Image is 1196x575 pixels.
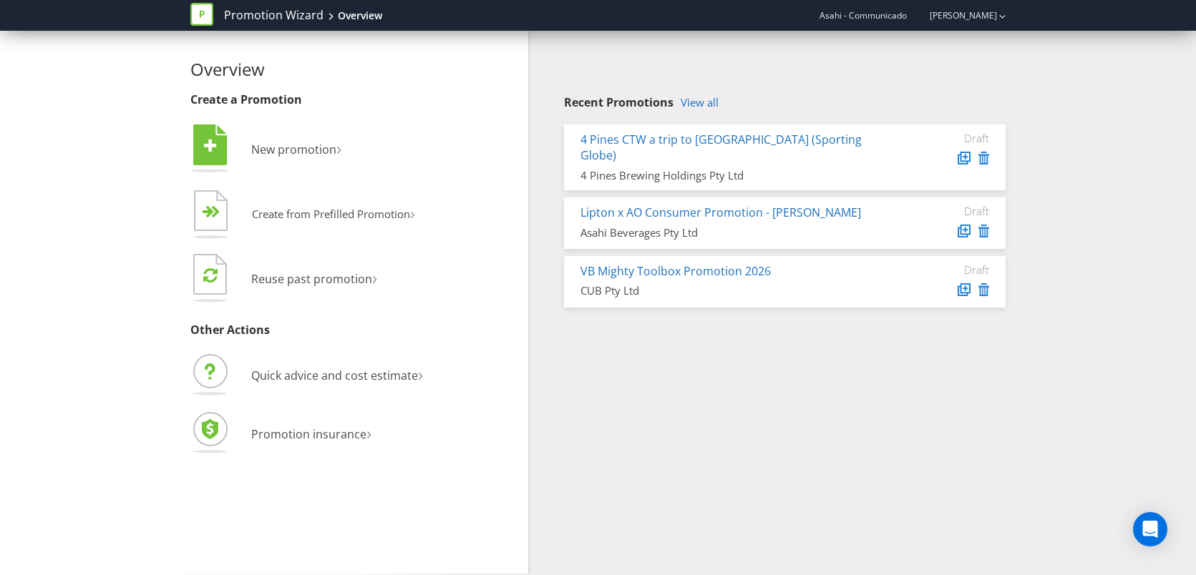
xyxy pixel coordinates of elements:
[580,168,882,183] div: 4 Pines Brewing Holdings Pty Ltd
[336,136,341,159] span: ›
[190,324,518,337] h3: Other Actions
[338,9,382,23] div: Overview
[190,187,416,244] button: Create from Prefilled Promotion›
[820,9,907,21] span: Asahi - Communicado
[418,362,423,385] span: ›
[580,132,862,164] a: 4 Pines CTW a trip to [GEOGRAPHIC_DATA] (Sporting Globe)
[410,202,415,224] span: ›
[915,9,997,21] a: [PERSON_NAME]
[903,263,989,276] div: Draft
[251,271,372,287] span: Reuse past promotion
[224,7,324,24] a: Promotion Wizard
[372,265,377,289] span: ›
[681,97,719,109] a: View all
[190,60,518,79] h2: Overview
[580,225,882,240] div: Asahi Beverages Pty Ltd
[204,138,217,154] tspan: 
[190,426,371,442] a: Promotion insurance›
[903,132,989,144] div: Draft
[366,421,371,444] span: ›
[203,267,218,283] tspan: 
[190,94,518,107] h3: Create a Promotion
[1133,512,1167,546] div: Open Intercom Messenger
[251,426,366,442] span: Promotion insurance
[580,263,771,279] a: VB Mighty Toolbox Promotion 2026
[190,368,423,383] a: Quick advice and cost estimate›
[211,205,220,219] tspan: 
[252,207,410,221] span: Create from Prefilled Promotion
[251,368,418,383] span: Quick advice and cost estimate
[580,283,882,298] div: CUB Pty Ltd
[580,205,861,220] a: Lipton x AO Consumer Promotion - [PERSON_NAME]
[903,205,989,217] div: Draft
[564,94,674,110] span: Recent Promotions
[251,142,336,157] span: New promotion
